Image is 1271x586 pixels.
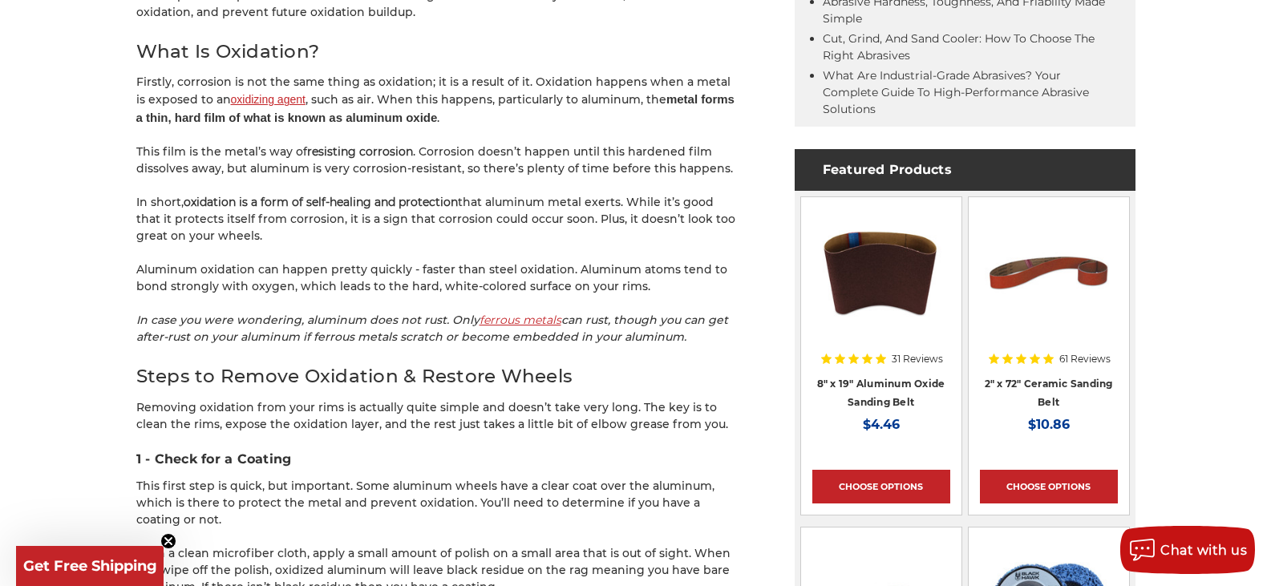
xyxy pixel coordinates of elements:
[985,208,1113,337] img: 2" x 72" Ceramic Pipe Sanding Belt
[136,478,738,528] p: This first step is quick, but important. Some aluminum wheels have a clear coat over the aluminum...
[1028,417,1070,432] span: $10.86
[136,362,738,390] h2: Steps to Remove Oxidation & Restore Wheels
[16,546,164,586] div: Get Free ShippingClose teaser
[23,557,157,575] span: Get Free Shipping
[812,208,950,346] a: aluminum oxide 8x19 sanding belt
[817,378,945,408] a: 8" x 19" Aluminum Oxide Sanding Belt
[985,378,1113,408] a: 2" x 72" Ceramic Sanding Belt
[136,399,738,433] p: Removing oxidation from your rims is actually quite simple and doesn’t take very long. The key is...
[823,31,1095,63] a: Cut, Grind, and Sand Cooler: How to Choose the Right Abrasives
[184,195,458,209] strong: oxidation is a form of self-healing and protection
[892,354,943,364] span: 31 Reviews
[160,533,176,549] button: Close teaser
[136,450,738,469] h3: 1 - Check for a Coating
[823,68,1089,116] a: What Are Industrial-Grade Abrasives? Your Complete Guide to High-Performance Abrasive Solutions
[980,470,1118,503] a: Choose Options
[136,194,738,245] p: In short, that aluminum metal exerts. While it’s good that it protects itself from corrosion, it ...
[307,144,413,159] strong: resisting corrosion
[980,208,1118,346] a: 2" x 72" Ceramic Pipe Sanding Belt
[1160,543,1247,558] span: Chat with us
[136,38,738,66] h2: What Is Oxidation?
[1120,526,1255,574] button: Chat with us
[136,261,738,295] p: Aluminum oxidation can happen pretty quickly - faster than steel oxidation. Aluminum atoms tend t...
[136,313,728,344] em: In case you were wondering, aluminum does not rust. Only can rust, though you can get after-rust ...
[136,92,735,124] strong: metal forms a thin, hard film of what is known as aluminum oxide
[817,208,945,337] img: aluminum oxide 8x19 sanding belt
[136,143,738,177] p: This film is the metal’s way of . Corrosion doesn’t happen until this hardened film dissolves awa...
[231,93,306,106] a: oxidizing agent
[136,74,738,127] p: Firstly, corrosion is not the same thing as oxidation; it is a result of it. Oxidation happens wh...
[1059,354,1111,364] span: 61 Reviews
[480,313,561,327] a: ferrous metals
[795,149,1135,191] h4: Featured Products
[863,417,900,432] span: $4.46
[812,470,950,503] a: Choose Options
